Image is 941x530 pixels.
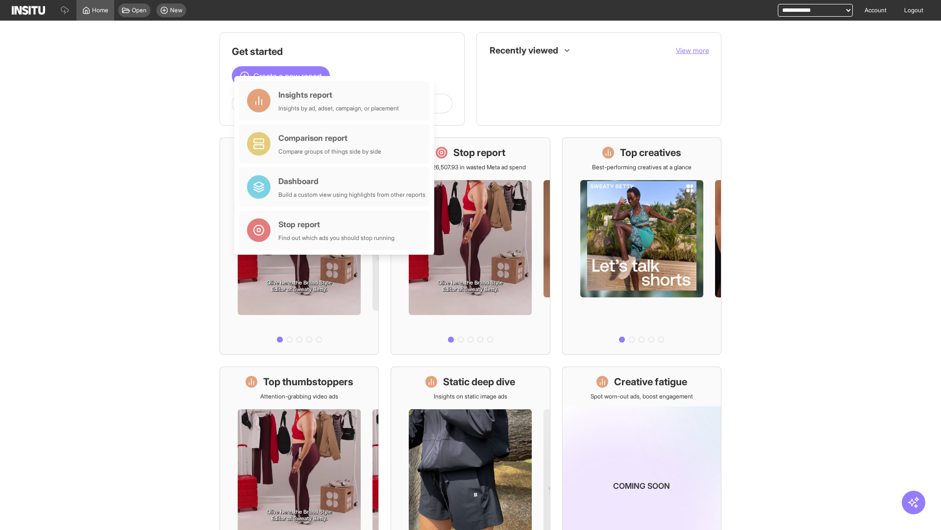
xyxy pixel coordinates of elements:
div: Insights by ad, adset, campaign, or placement [278,105,399,112]
a: What's live nowSee all active ads instantly [220,137,379,355]
img: Logo [12,6,45,15]
div: Find out which ads you should stop running [278,234,395,242]
div: Compare groups of things side by side [278,148,381,156]
div: Stop report [278,218,395,230]
h1: Top thumbstoppers [263,375,353,389]
span: Open [132,6,147,14]
a: Stop reportSave £26,507.93 in wasted Meta ad spend [391,137,550,355]
div: Comparison report [278,132,381,144]
div: Insights report [278,89,399,101]
a: Top creativesBest-performing creatives at a glance [562,137,721,355]
div: Build a custom view using highlights from other reports [278,191,425,199]
p: Best-performing creatives at a glance [592,163,692,171]
p: Attention-grabbing video ads [260,393,338,400]
span: View more [676,46,709,54]
p: Insights on static image ads [434,393,507,400]
span: Create a new report [253,70,322,82]
h1: Get started [232,45,452,58]
h1: Static deep dive [443,375,515,389]
h1: Top creatives [620,146,681,159]
span: Home [92,6,108,14]
span: New [170,6,182,14]
p: Save £26,507.93 in wasted Meta ad spend [415,163,526,171]
button: Create a new report [232,66,330,86]
h1: Stop report [453,146,505,159]
button: View more [676,46,709,55]
div: Dashboard [278,175,425,187]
